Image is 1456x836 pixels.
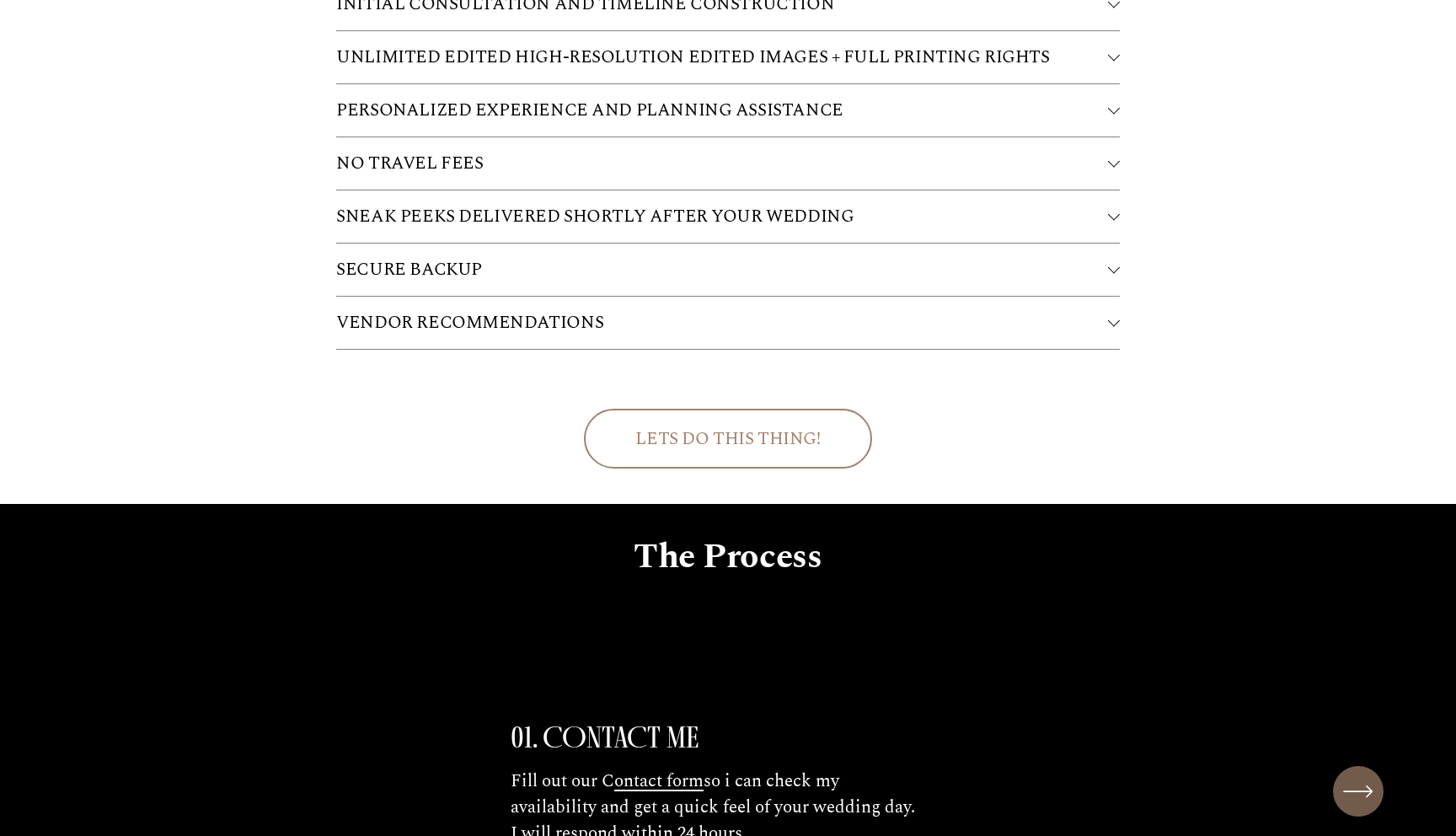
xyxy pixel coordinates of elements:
span: SECURE BACKUP [336,256,1108,283]
a: ontact form [614,768,704,795]
span: SNEAK PEEKS DELIVERED SHORTLY AFTER YOUR WEDDING [336,203,1108,230]
span: VENDOR RECOMMENDATIONS [336,309,1108,336]
span: NO TRAVEL FEES [336,150,1108,177]
button: SECURE BACKUP [336,244,1120,296]
button: Next [1333,766,1384,817]
strong: The Process [634,530,822,583]
button: VENDOR RECOMMENDATIONS [336,297,1120,349]
span: UNLIMITED EDITED HIGH-RESOLUTION EDITED IMAGES + FULL PRINTING RIGHTS [336,44,1108,71]
a: LETS DO THIS THING! [584,409,872,469]
span: PERSONALIZED EXPERIENCE AND PLANNING ASSISTANCE [336,97,1108,124]
button: UNLIMITED EDITED HIGH-RESOLUTION EDITED IMAGES + FULL PRINTING RIGHTS [336,31,1120,83]
button: NO TRAVEL FEES [336,137,1120,190]
button: SNEAK PEEKS DELIVERED SHORTLY AFTER YOUR WEDDING [336,190,1120,243]
button: PERSONALIZED EXPERIENCE AND PLANNING ASSISTANCE [336,84,1120,137]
